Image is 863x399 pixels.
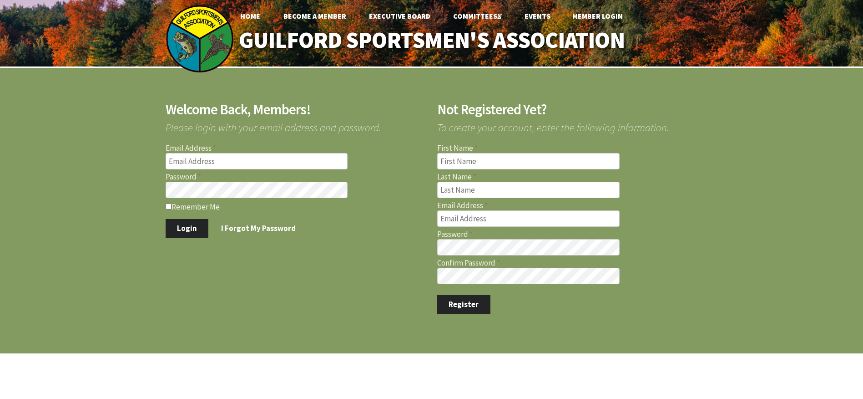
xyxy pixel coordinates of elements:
h2: Welcome Back, Members! [166,102,426,117]
a: Executive Board [362,7,438,25]
label: Confirm Password [437,259,698,267]
a: Home [233,7,267,25]
label: Email Address [166,144,426,152]
input: Remember Me [166,204,172,210]
a: Guilford Sportsmen's Association [219,21,644,60]
span: To create your account, enter the following information. [437,117,698,133]
input: First Name [437,153,620,169]
button: Login [166,219,209,238]
a: Events [517,7,558,25]
h2: Not Registered Yet? [437,102,698,117]
input: Last Name [437,182,620,198]
input: Email Address [166,153,348,169]
label: Password [437,230,698,238]
a: Member Login [565,7,630,25]
input: Email Address [437,210,620,227]
label: Remember Me [166,202,426,211]
label: Last Name [437,173,698,181]
a: Committees [446,7,509,25]
a: I Forgot My Password [210,219,308,238]
label: First Name [437,144,698,152]
img: logo_sm.png [166,5,234,73]
button: Register [437,295,490,314]
a: Become A Member [276,7,353,25]
label: Password [166,173,426,181]
label: Email Address [437,202,698,210]
span: Please login with your email address and password. [166,117,426,133]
